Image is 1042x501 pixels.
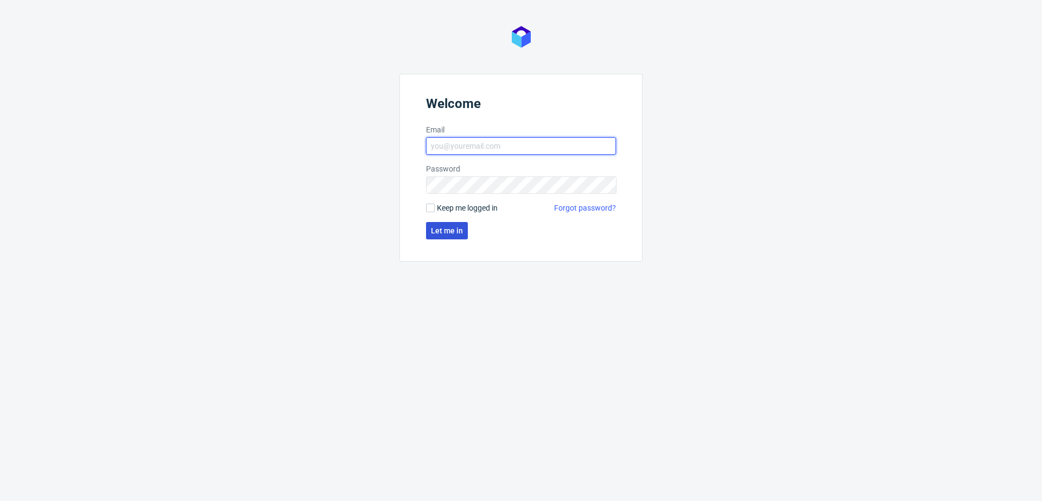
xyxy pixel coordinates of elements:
[426,124,616,135] label: Email
[437,202,498,213] span: Keep me logged in
[431,227,463,234] span: Let me in
[426,96,616,116] header: Welcome
[426,137,616,155] input: you@youremail.com
[554,202,616,213] a: Forgot password?
[426,163,616,174] label: Password
[426,222,468,239] button: Let me in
